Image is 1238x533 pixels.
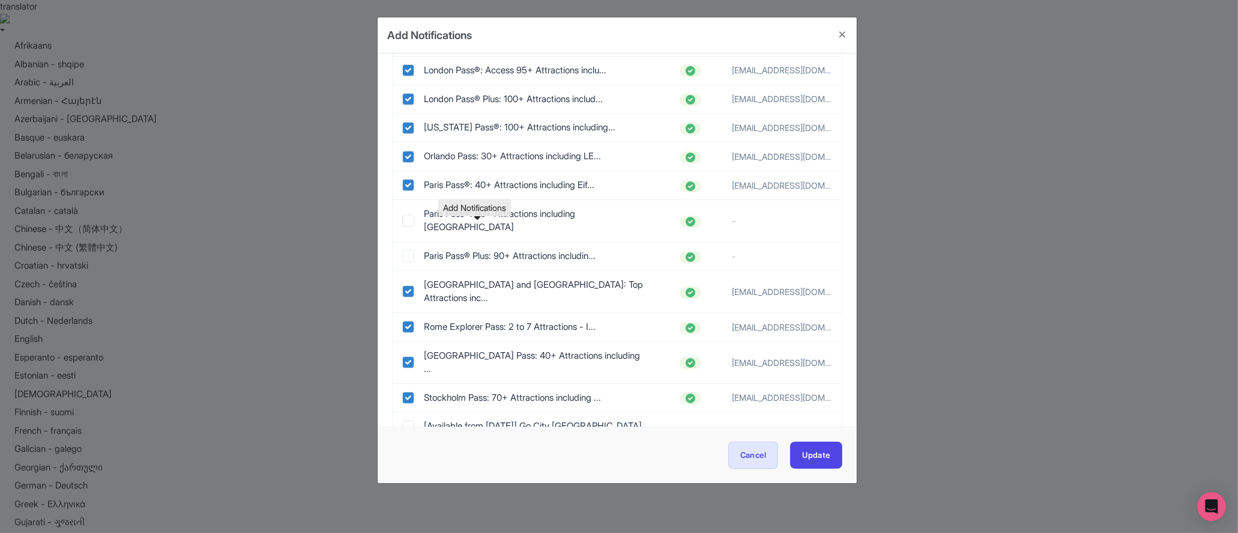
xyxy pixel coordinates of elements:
span: - [732,421,735,431]
label: Paris Pass®: 90+ Attractions including Louvre [424,207,649,234]
label: Stockholm Pass: 70+ Attractions including Vasa Museum [424,391,649,405]
span: product@gl-tours.com [732,93,832,105]
label: Orlando Pass: 30+ Attractions including LEGOLAND® Florida [424,150,649,163]
label: [Available from 4 August] Go City Los Angeles Pass: Attraction Pass with Warner Bros. [424,419,649,433]
h4: Add Notifications [387,27,472,43]
label: Rome and Vatican Pass: Top Attractions including Colosseum [424,278,649,305]
span: product@gl-tours.com [732,121,832,134]
label: Paris Pass® Plus: 90+ Attractions including Louvre [424,249,649,263]
span: - [732,251,735,261]
div: Open Intercom Messenger [1197,492,1226,521]
label: Rome Explorer Pass: 2 to 7 Attractions - Includes Colosseum [424,320,649,334]
span: - [732,216,735,226]
span: product@gl-tours.com [732,285,832,298]
span: product@gl-tours.com [732,150,832,163]
label: Paris Pass®: 40+ Attractions including Eiffel Tower [424,178,649,192]
label: New York Pass®: 100+ Attractions including Edge NYC [424,121,649,135]
div: Add Notifications [438,199,511,216]
span: product@gl-tours.com [732,179,832,192]
label: London Pass®: Access 95+ Attractions including Tower Bridge [424,64,649,78]
label: London Pass® Plus: 100+ Attractions including London Eye [424,93,649,106]
span: product@gl-tours.com [732,356,832,369]
button: Close [828,17,857,52]
button: Update [790,442,842,469]
label: Singapore Pass: 40+ Attractions including Universal Studios [424,349,649,376]
span: product@gl-tours.com [732,391,832,404]
span: product@gl-tours.com [732,64,832,76]
span: product@gl-tours.com [732,321,832,334]
button: Cancel [728,442,779,469]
